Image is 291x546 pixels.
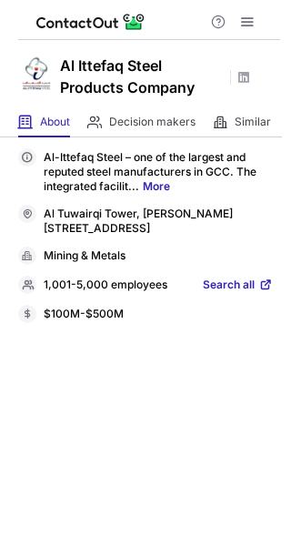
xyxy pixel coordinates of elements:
[235,115,271,129] span: Similar
[109,115,196,129] span: Decision makers
[18,56,55,92] img: ad1b07923cb5841dddcee31c122fa8ea
[60,55,224,98] h1: Al Ittefaq Steel Products Company
[44,307,273,323] div: $100M-$500M
[44,207,273,236] div: Al Tuwairqi Tower, [PERSON_NAME][STREET_ADDRESS]
[36,11,145,33] img: ContactOut v5.3.10
[203,278,273,294] a: Search all
[40,115,70,129] span: About
[143,179,170,193] a: More
[44,278,167,294] p: 1,001-5,000 employees
[203,278,255,294] span: Search all
[44,150,273,194] p: Al-Ittefaq Steel – one of the largest and reputed steel manufacturers in GCC. The integrated faci...
[44,248,273,265] div: Mining & Metals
